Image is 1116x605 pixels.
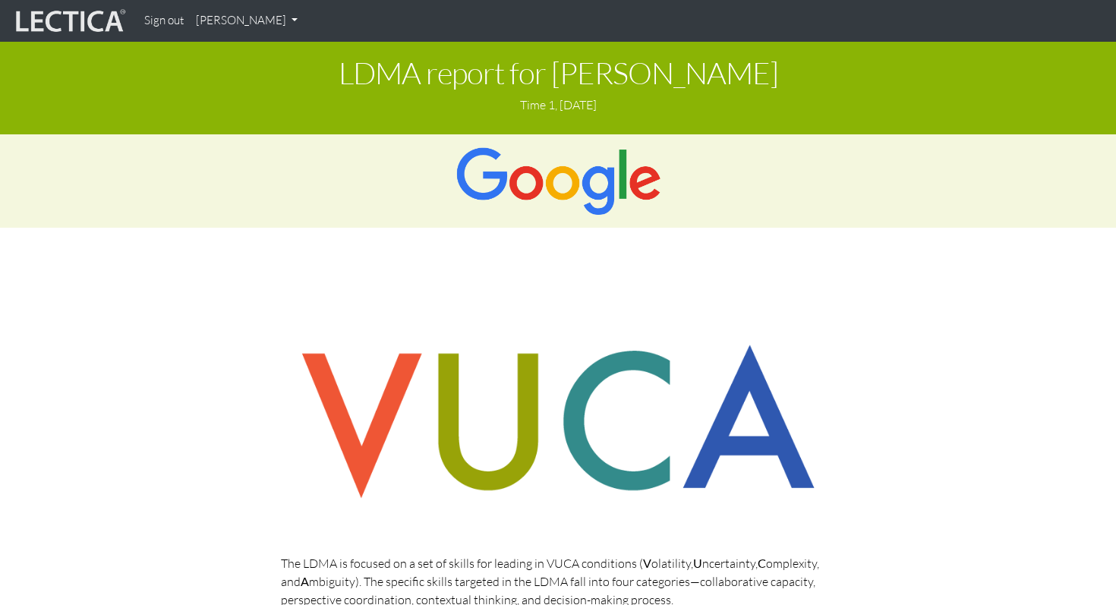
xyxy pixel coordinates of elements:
strong: V [643,556,651,570]
a: Sign out [138,6,190,36]
strong: C [758,556,766,570]
img: lecticalive [12,7,126,36]
img: vuca skills [281,326,835,518]
strong: A [301,574,309,588]
p: Time 1, [DATE] [11,96,1105,114]
strong: U [693,556,702,570]
img: Google Logo [455,147,661,216]
h1: LDMA report for [PERSON_NAME] [11,56,1105,90]
a: [PERSON_NAME] [190,6,304,36]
